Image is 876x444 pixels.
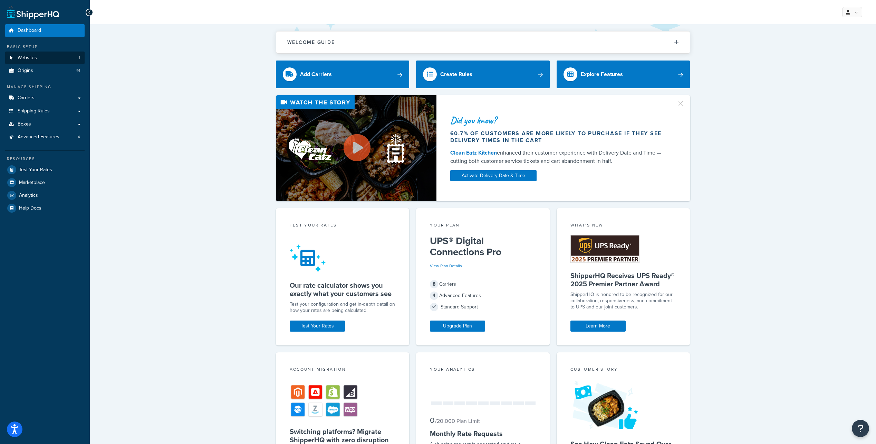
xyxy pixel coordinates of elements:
button: Welcome Guide [276,31,690,53]
a: Analytics [5,189,85,202]
div: enhanced their customer experience with Delivery Date and Time — cutting both customer service ti... [450,149,668,165]
span: Marketplace [19,180,45,186]
div: Customer Story [570,366,676,374]
h5: Our rate calculator shows you exactly what your customers see [290,281,396,298]
small: / 20,000 Plan Limit [435,417,480,425]
span: 0 [430,415,434,426]
a: Activate Delivery Date & Time [450,170,537,181]
div: Test your rates [290,222,396,230]
a: Test Your Rates [5,164,85,176]
a: Marketplace [5,176,85,189]
button: Open Resource Center [852,420,869,437]
div: Add Carriers [300,70,332,79]
div: Explore Features [581,70,623,79]
h2: Welcome Guide [287,40,335,45]
div: 60.7% of customers are more likely to purchase if they see delivery times in the cart [450,130,668,144]
div: Test your configuration and get in-depth detail on how your rates are being calculated. [290,301,396,314]
div: What's New [570,222,676,230]
span: Dashboard [18,28,41,34]
p: ShipperHQ is honored to be recognized for our collaboration, responsiveness, and commitment to UP... [570,292,676,310]
a: Help Docs [5,202,85,214]
h5: Switching platforms? Migrate ShipperHQ with zero disruption [290,427,396,444]
div: Standard Support [430,302,536,312]
span: Shipping Rules [18,108,50,114]
a: Add Carriers [276,61,410,88]
span: 8 [430,280,438,288]
span: Analytics [19,193,38,198]
span: 91 [76,68,80,74]
div: Advanced Features [430,291,536,300]
li: Websites [5,52,85,64]
div: Basic Setup [5,44,85,50]
div: Account Migration [290,366,396,374]
a: Advanced Features4 [5,131,85,144]
span: Boxes [18,121,31,127]
span: Websites [18,55,37,61]
a: Clean Eatz Kitchen [450,149,497,157]
span: Origins [18,68,33,74]
img: Video thumbnail [276,95,436,201]
h5: Monthly Rate Requests [430,429,536,438]
a: Create Rules [416,61,550,88]
span: Advanced Features [18,134,59,140]
a: Websites1 [5,52,85,64]
a: Learn More [570,321,626,332]
a: Explore Features [557,61,690,88]
span: Help Docs [19,205,41,211]
h5: UPS® Digital Connections Pro [430,235,536,258]
span: Test Your Rates [19,167,52,173]
li: Origins [5,64,85,77]
div: Your Plan [430,222,536,230]
span: 4 [430,292,438,300]
a: Test Your Rates [290,321,345,332]
span: 1 [79,55,80,61]
a: Upgrade Plan [430,321,485,332]
a: Boxes [5,118,85,131]
a: View Plan Details [430,263,462,269]
div: Did you know? [450,115,668,125]
a: Dashboard [5,24,85,37]
span: 4 [78,134,80,140]
a: Origins91 [5,64,85,77]
a: Carriers [5,92,85,104]
a: Shipping Rules [5,105,85,118]
div: Resources [5,156,85,162]
span: Carriers [18,95,35,101]
h5: ShipperHQ Receives UPS Ready® 2025 Premier Partner Award [570,271,676,288]
li: Advanced Features [5,131,85,144]
div: Your Analytics [430,366,536,374]
div: Create Rules [440,70,472,79]
div: Carriers [430,279,536,289]
div: Manage Shipping [5,84,85,90]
